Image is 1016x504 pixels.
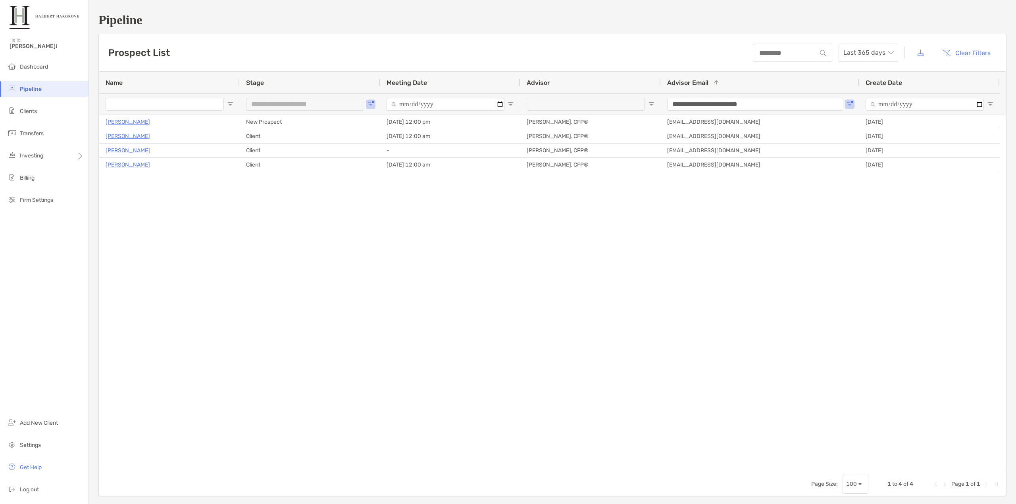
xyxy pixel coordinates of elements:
[942,481,948,487] div: Previous Page
[7,150,17,160] img: investing icon
[520,158,661,172] div: [PERSON_NAME], CFP®
[508,101,514,107] button: Open Filter Menu
[108,47,170,58] h3: Prospect List
[846,481,857,487] div: 100
[977,481,980,487] span: 1
[7,106,17,115] img: clients icon
[20,197,53,203] span: Firm Settings
[859,129,1000,143] div: [DATE]
[7,418,17,427] img: add_new_client icon
[993,481,999,487] div: Last Page
[936,44,997,61] button: Clear Filters
[859,144,1000,157] div: [DATE]
[899,481,902,487] span: 4
[843,475,868,494] div: Page Size
[240,158,380,172] div: Client
[667,98,843,111] input: Advisor Email Filter Input
[866,98,984,111] input: Create Date Filter Input
[20,174,35,181] span: Billing
[240,129,380,143] div: Client
[7,61,17,71] img: dashboard icon
[527,79,550,86] span: Advisor
[820,50,826,56] img: input icon
[380,129,520,143] div: [DATE] 12:00 am
[7,172,17,182] img: billing icon
[648,101,654,107] button: Open Filter Menu
[106,146,150,155] a: [PERSON_NAME]
[380,144,520,157] div: -
[106,117,150,127] a: [PERSON_NAME]
[847,101,853,107] button: Open Filter Menu
[380,115,520,129] div: [DATE] 12:00 pm
[7,462,17,471] img: get-help icon
[106,160,150,170] a: [PERSON_NAME]
[20,464,42,471] span: Get Help
[983,481,990,487] div: Next Page
[661,144,859,157] div: [EMAIL_ADDRESS][DOMAIN_NAME]
[987,101,993,107] button: Open Filter Menu
[387,98,504,111] input: Meeting Date Filter Input
[966,481,969,487] span: 1
[20,486,39,493] span: Log out
[20,86,42,92] span: Pipeline
[970,481,976,487] span: of
[932,481,939,487] div: First Page
[903,481,908,487] span: of
[20,420,58,426] span: Add New Client
[811,481,838,487] div: Page Size:
[661,158,859,172] div: [EMAIL_ADDRESS][DOMAIN_NAME]
[7,84,17,93] img: pipeline icon
[7,128,17,138] img: transfers icon
[10,3,79,32] img: Zoe Logo
[380,158,520,172] div: [DATE] 12:00 am
[910,481,913,487] span: 4
[98,13,1006,27] h1: Pipeline
[10,43,84,50] span: [PERSON_NAME]!
[859,158,1000,172] div: [DATE]
[7,195,17,204] img: firm-settings icon
[246,79,264,86] span: Stage
[106,131,150,141] a: [PERSON_NAME]
[240,144,380,157] div: Client
[520,129,661,143] div: [PERSON_NAME], CFP®
[7,440,17,449] img: settings icon
[20,130,44,137] span: Transfers
[106,79,123,86] span: Name
[887,481,891,487] span: 1
[227,101,233,107] button: Open Filter Menu
[843,44,893,61] span: Last 365 days
[951,481,964,487] span: Page
[20,152,43,159] span: Investing
[20,108,37,115] span: Clients
[7,484,17,494] img: logout icon
[859,115,1000,129] div: [DATE]
[368,101,374,107] button: Open Filter Menu
[106,98,224,111] input: Name Filter Input
[661,129,859,143] div: [EMAIL_ADDRESS][DOMAIN_NAME]
[892,481,897,487] span: to
[866,79,902,86] span: Create Date
[667,79,708,86] span: Advisor Email
[240,115,380,129] div: New Prospect
[20,442,41,448] span: Settings
[20,63,48,70] span: Dashboard
[387,79,427,86] span: Meeting Date
[520,144,661,157] div: [PERSON_NAME], CFP®
[520,115,661,129] div: [PERSON_NAME], CFP®
[661,115,859,129] div: [EMAIL_ADDRESS][DOMAIN_NAME]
